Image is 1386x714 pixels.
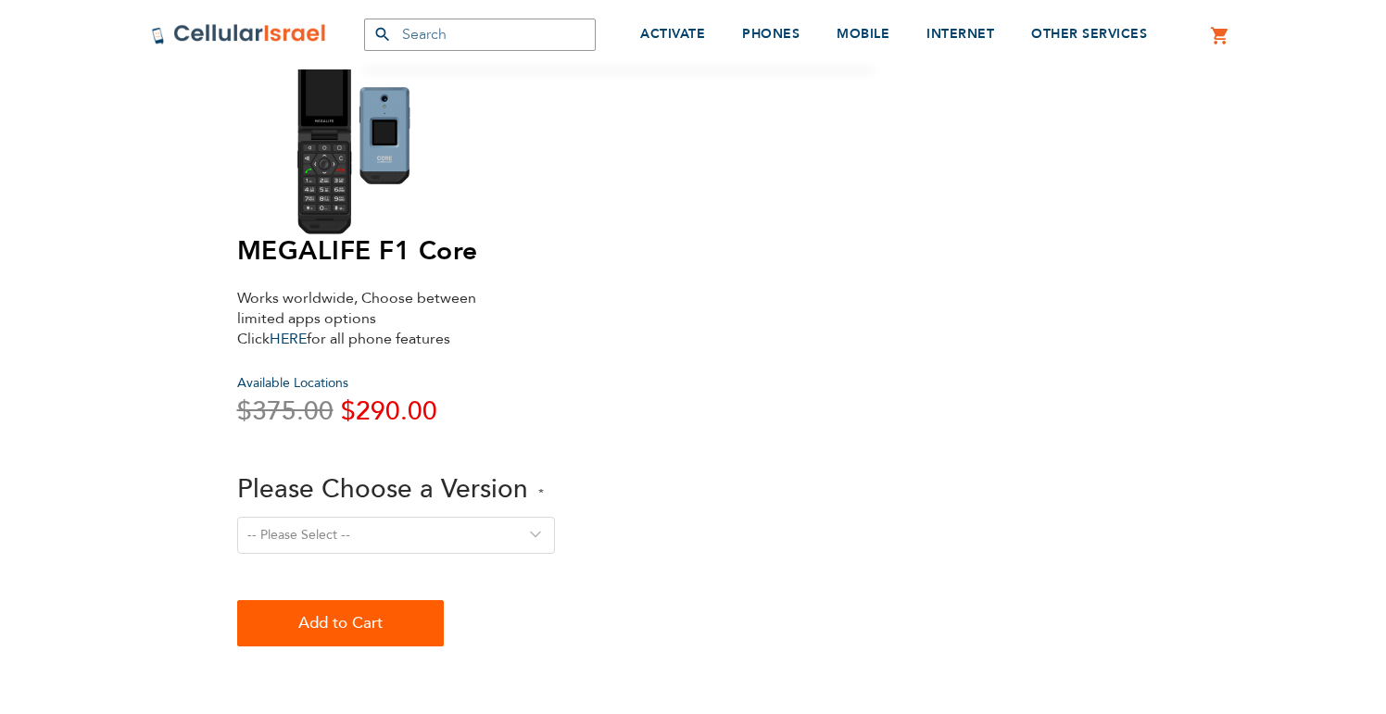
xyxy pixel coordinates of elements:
span: OTHER SERVICES [1031,25,1147,43]
button: Add to Cart [237,600,444,646]
a: Available Locations [237,374,348,392]
span: ACTIVATE [640,25,705,43]
a: HERE [270,329,307,349]
div: Works worldwide, Choose between limited apps options Click for all phone features [237,288,524,349]
span: Please Choose a Version [237,471,528,507]
span: PHONES [742,25,800,43]
input: Search [364,19,596,51]
span: $290.00 [341,394,437,429]
img: Cellular Israel Logo [151,23,327,45]
span: MOBILE [837,25,889,43]
span: $375.00 [237,394,334,429]
h1: MEGALIFE F1 Core [237,235,887,267]
img: MEGALIFE F1 Core [237,45,506,235]
span: INTERNET [926,25,994,43]
span: Add to Cart [298,605,383,642]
